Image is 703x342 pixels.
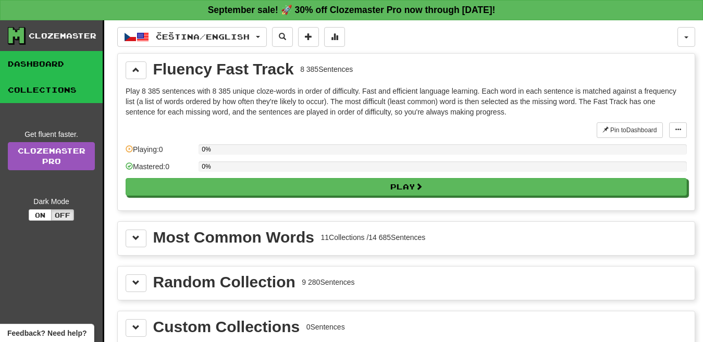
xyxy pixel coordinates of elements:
[208,5,496,15] strong: September sale! 🚀 30% off Clozemaster Pro now through [DATE]!
[29,209,52,221] button: On
[8,196,95,207] div: Dark Mode
[126,86,687,117] p: Play 8 385 sentences with 8 385 unique cloze-words in order of difficulty. Fast and efficient lan...
[126,178,687,196] button: Play
[8,129,95,140] div: Get fluent faster.
[153,274,295,290] div: Random Collection
[597,122,663,138] button: Pin toDashboard
[7,328,87,338] span: Open feedback widget
[153,61,294,77] div: Fluency Fast Track
[126,144,193,161] div: Playing: 0
[306,322,345,332] div: 0 Sentences
[300,64,353,74] div: 8 385 Sentences
[117,27,267,47] button: Čeština/English
[320,232,425,243] div: 11 Collections / 14 685 Sentences
[153,230,314,245] div: Most Common Words
[126,161,193,179] div: Mastered: 0
[153,319,300,335] div: Custom Collections
[156,32,250,41] span: Čeština / English
[272,27,293,47] button: Search sentences
[51,209,74,221] button: Off
[8,142,95,170] a: ClozemasterPro
[29,31,96,41] div: Clozemaster
[324,27,345,47] button: More stats
[298,27,319,47] button: Add sentence to collection
[302,277,354,287] div: 9 280 Sentences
